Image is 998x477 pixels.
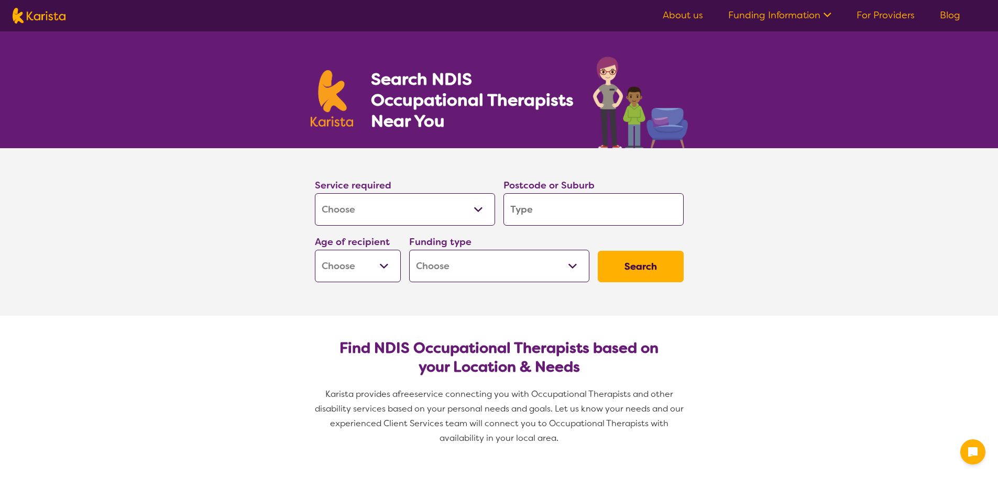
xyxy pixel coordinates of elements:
[728,9,831,21] a: Funding Information
[315,179,391,192] label: Service required
[398,389,414,400] span: free
[311,70,354,127] img: Karista logo
[13,8,65,24] img: Karista logo
[857,9,915,21] a: For Providers
[409,236,471,248] label: Funding type
[593,57,688,148] img: occupational-therapy
[663,9,703,21] a: About us
[315,389,686,443] span: service connecting you with Occupational Therapists and other disability services based on your p...
[503,193,684,226] input: Type
[371,69,575,131] h1: Search NDIS Occupational Therapists Near You
[940,9,960,21] a: Blog
[325,389,398,400] span: Karista provides a
[503,179,595,192] label: Postcode or Suburb
[315,236,390,248] label: Age of recipient
[598,251,684,282] button: Search
[323,339,675,376] h2: Find NDIS Occupational Therapists based on your Location & Needs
